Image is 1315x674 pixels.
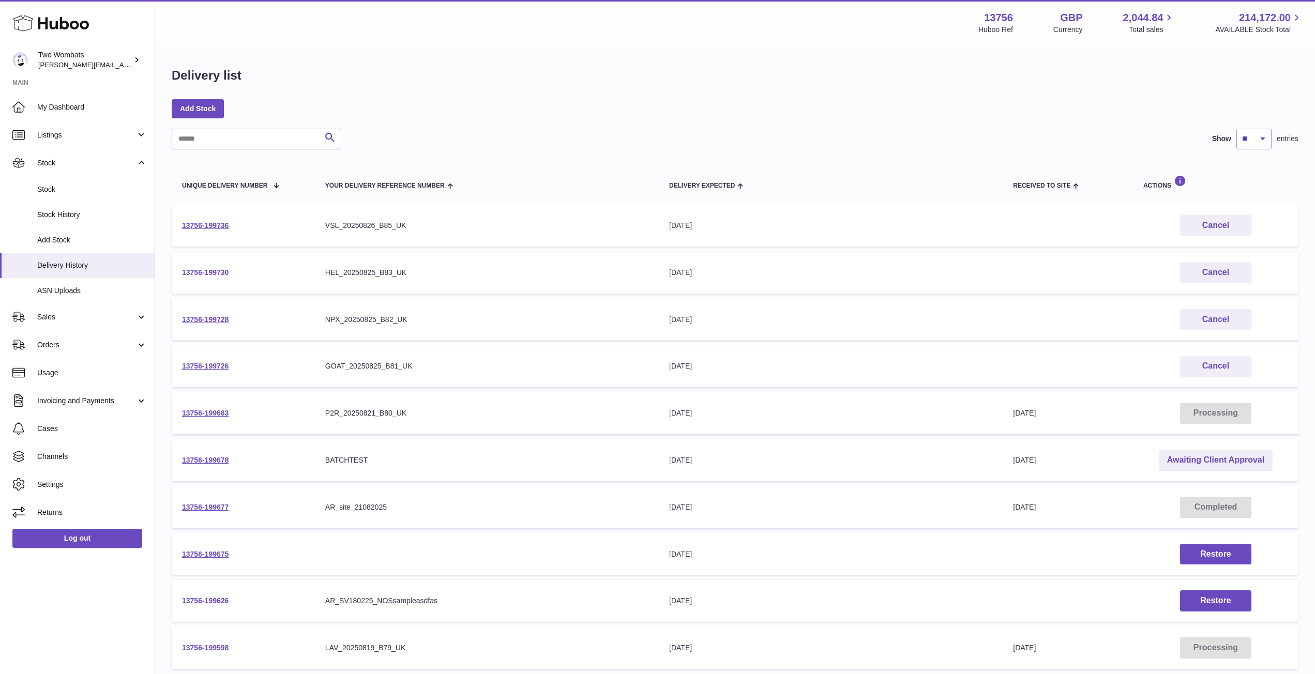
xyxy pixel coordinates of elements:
span: 214,172.00 [1239,11,1291,25]
span: 2,044.84 [1123,11,1163,25]
span: My Dashboard [37,102,147,112]
a: 13756-199683 [182,409,229,417]
div: [DATE] [669,455,992,465]
div: [DATE] [669,268,992,278]
span: Stock [37,185,147,194]
div: [DATE] [669,549,992,559]
span: ASN Uploads [37,286,147,296]
span: Unique Delivery Number [182,182,267,189]
a: 13756-199626 [182,596,229,605]
span: Delivery Expected [669,182,735,189]
div: GOAT_20250825_B81_UK [325,361,648,371]
span: [DATE] [1013,409,1036,417]
div: [DATE] [669,502,992,512]
a: 13756-199730 [182,268,229,277]
div: [DATE] [669,361,992,371]
a: 13756-199728 [182,315,229,324]
span: Channels [37,452,147,462]
a: 13756-199736 [182,221,229,229]
a: 214,172.00 AVAILABLE Stock Total [1215,11,1303,35]
div: Two Wombats [38,50,131,70]
span: Received to Site [1013,182,1070,189]
span: Total sales [1129,25,1175,35]
div: [DATE] [669,596,992,606]
button: Cancel [1180,309,1251,330]
span: Stock [37,158,136,168]
span: entries [1277,134,1298,144]
span: Add Stock [37,235,147,245]
div: [DATE] [669,643,992,653]
div: VSL_20250826_B85_UK [325,221,648,231]
button: Cancel [1180,262,1251,283]
span: Your Delivery Reference Number [325,182,445,189]
div: [DATE] [669,408,992,418]
button: Cancel [1180,356,1251,377]
button: Restore [1180,590,1251,611]
span: [DATE] [1013,456,1036,464]
div: Currency [1053,25,1083,35]
a: 2,044.84 Total sales [1123,11,1175,35]
span: Usage [37,368,147,378]
a: 13756-199678 [182,456,229,464]
span: Settings [37,480,147,489]
div: Actions [1143,175,1288,189]
span: AVAILABLE Stock Total [1215,25,1303,35]
div: [DATE] [669,315,992,325]
a: Add Stock [172,99,224,118]
a: 13756-199675 [182,550,229,558]
span: Cases [37,424,147,434]
span: Listings [37,130,136,140]
a: 13756-199677 [182,503,229,511]
strong: 13756 [984,11,1013,25]
div: [DATE] [669,221,992,231]
span: Stock History [37,210,147,220]
span: Orders [37,340,136,350]
div: Huboo Ref [978,25,1013,35]
button: Cancel [1180,215,1251,236]
label: Show [1212,134,1231,144]
span: [DATE] [1013,503,1036,511]
div: AR_SV180225_NOSsampleasdfas [325,596,648,606]
span: [DATE] [1013,644,1036,652]
span: Sales [37,312,136,322]
button: Restore [1180,544,1251,565]
a: Awaiting Client Approval [1159,450,1273,471]
a: 13756-199726 [182,362,229,370]
div: P2R_20250821_B80_UK [325,408,648,418]
div: BATCHTEST [325,455,648,465]
h1: Delivery list [172,67,241,84]
span: Invoicing and Payments [37,396,136,406]
span: [PERSON_NAME][EMAIL_ADDRESS][PERSON_NAME][DOMAIN_NAME] [38,60,263,69]
span: Returns [37,508,147,517]
a: Log out [12,529,142,547]
div: LAV_20250819_B79_UK [325,643,648,653]
span: Delivery History [37,261,147,270]
a: 13756-199598 [182,644,229,652]
img: philip.carroll@twowombats.com [12,52,28,68]
div: AR_site_21082025 [325,502,648,512]
div: NPX_20250825_B82_UK [325,315,648,325]
strong: GBP [1060,11,1082,25]
div: HEL_20250825_B83_UK [325,268,648,278]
